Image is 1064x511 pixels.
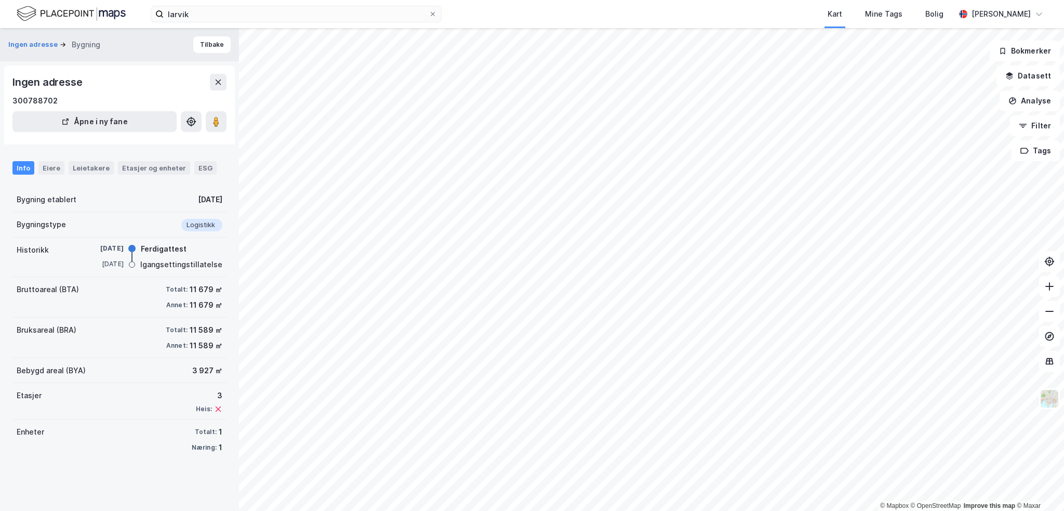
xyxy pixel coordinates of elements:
button: Analyse [1000,90,1060,111]
div: 3 927 ㎡ [192,364,222,377]
div: Ingen adresse [12,74,84,90]
div: [DATE] [82,244,124,253]
div: 11 679 ㎡ [190,283,222,296]
div: Mine Tags [865,8,902,20]
div: 3 [196,389,222,402]
div: Bygning [72,38,100,51]
div: Totalt: [195,428,217,436]
img: Z [1040,389,1059,409]
div: 300788702 [12,95,58,107]
iframe: Chat Widget [1012,461,1064,511]
div: Kontrollprogram for chat [1012,461,1064,511]
div: Historikk [17,244,49,256]
input: Søk på adresse, matrikkel, gårdeiere, leietakere eller personer [164,6,429,22]
button: Tags [1012,140,1060,161]
img: logo.f888ab2527a4732fd821a326f86c7f29.svg [17,5,126,23]
a: Mapbox [880,502,909,509]
div: 1 [219,441,222,454]
button: Ingen adresse [8,40,60,50]
div: 11 589 ㎡ [190,339,222,352]
div: 1 [219,426,222,438]
div: Bruttoareal (BTA) [17,283,79,296]
div: Info [12,161,34,175]
div: Bygning etablert [17,193,76,206]
div: Etasjer [17,389,42,402]
div: Bolig [925,8,943,20]
div: Annet: [166,301,188,309]
div: Igangsettingstillatelse [140,258,222,271]
button: Bokmerker [990,41,1060,61]
div: Bebygd areal (BYA) [17,364,86,377]
div: [DATE] [82,259,124,269]
div: Heis: [196,405,212,413]
div: [DATE] [198,193,222,206]
button: Filter [1010,115,1060,136]
div: Ferdigattest [141,243,187,255]
a: Improve this map [964,502,1015,509]
div: Enheter [17,426,44,438]
div: [PERSON_NAME] [972,8,1031,20]
div: 11 589 ㎡ [190,324,222,336]
button: Åpne i ny fane [12,111,177,132]
div: Totalt: [166,285,188,294]
div: Annet: [166,342,188,350]
div: 11 679 ㎡ [190,299,222,311]
div: Bygningstype [17,218,66,231]
div: Bruksareal (BRA) [17,324,76,336]
button: Datasett [996,65,1060,86]
div: Eiere [38,161,64,175]
a: OpenStreetMap [911,502,961,509]
button: Tilbake [193,36,231,53]
div: Næring: [192,443,217,452]
div: Leietakere [69,161,114,175]
div: Totalt: [166,326,188,334]
div: Etasjer og enheter [122,163,186,173]
div: Kart [828,8,842,20]
div: ESG [194,161,217,175]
